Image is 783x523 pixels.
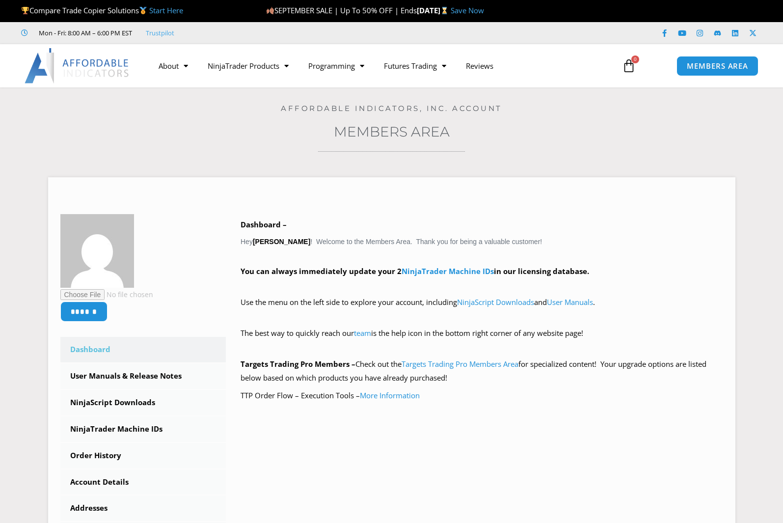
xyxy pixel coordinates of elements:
img: LogoAI | Affordable Indicators – NinjaTrader [25,48,130,83]
p: Use the menu on the left side to explore your account, including and . [241,296,723,323]
a: NinjaScript Downloads [60,390,226,415]
a: User Manuals [547,297,593,307]
img: ⌛ [441,7,448,14]
img: 05918f8969017b6887ee563b935a59a1a085b8c871dde85f2774fb1b38d18ebc [60,214,134,288]
p: TTP Order Flow – Execution Tools – [241,389,723,403]
a: 0 [607,52,650,80]
strong: Targets Trading Pro Members – [241,359,355,369]
div: Hey ! Welcome to the Members Area. Thank you for being a valuable customer! [241,218,723,402]
strong: You can always immediately update your 2 in our licensing database. [241,266,589,276]
a: team [354,328,371,338]
strong: [DATE] [417,5,451,15]
a: NinjaTrader Machine IDs [60,416,226,442]
a: User Manuals & Release Notes [60,363,226,389]
a: Programming [298,55,374,77]
a: Dashboard [60,337,226,362]
a: Affordable Indicators, Inc. Account [281,104,502,113]
span: Mon - Fri: 8:00 AM – 6:00 PM EST [36,27,132,39]
a: More Information [360,390,420,400]
a: Start Here [149,5,183,15]
a: NinjaScript Downloads [457,297,534,307]
p: The best way to quickly reach our is the help icon in the bottom right corner of any website page! [241,327,723,354]
span: 0 [631,55,639,63]
a: Order History [60,443,226,468]
p: Check out the for specialized content! Your upgrade options are listed below based on which produ... [241,358,723,385]
span: Compare Trade Copier Solutions [21,5,183,15]
a: NinjaTrader Products [198,55,298,77]
a: Reviews [456,55,503,77]
img: 🥇 [139,7,147,14]
img: 🍂 [267,7,274,14]
a: About [149,55,198,77]
strong: [PERSON_NAME] [253,238,310,246]
a: Save Now [451,5,484,15]
span: SEPTEMBER SALE | Up To 50% OFF | Ends [266,5,417,15]
a: NinjaTrader Machine IDs [402,266,494,276]
a: Targets Trading Pro Members Area [402,359,518,369]
img: 🏆 [22,7,29,14]
a: Members Area [334,123,450,140]
b: Dashboard – [241,220,287,229]
a: Futures Trading [374,55,456,77]
a: Addresses [60,495,226,521]
nav: Menu [149,55,611,77]
a: Account Details [60,469,226,495]
span: MEMBERS AREA [687,62,748,70]
a: MEMBERS AREA [676,56,758,76]
a: Trustpilot [146,27,174,39]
